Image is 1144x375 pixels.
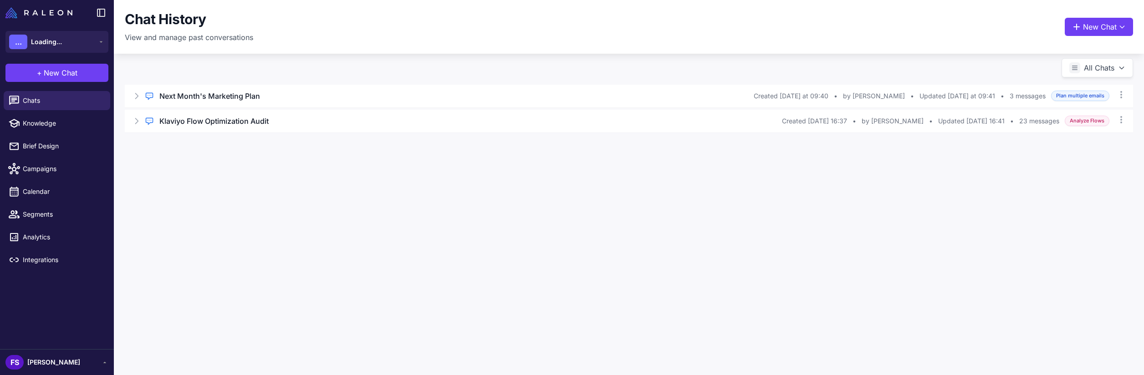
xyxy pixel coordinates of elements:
[4,228,110,247] a: Analytics
[9,35,27,49] div: ...
[1065,18,1133,36] button: New Chat
[5,355,24,370] div: FS
[843,91,905,101] span: by [PERSON_NAME]
[834,91,838,101] span: •
[1051,91,1109,101] span: Plan multiple emails
[44,67,77,78] span: New Chat
[23,164,103,174] span: Campaigns
[4,91,110,110] a: Chats
[23,255,103,265] span: Integrations
[4,114,110,133] a: Knowledge
[23,118,103,128] span: Knowledge
[1010,91,1046,101] span: 3 messages
[782,116,847,126] span: Created [DATE] 16:37
[125,32,253,43] p: View and manage past conversations
[853,116,856,126] span: •
[4,182,110,201] a: Calendar
[23,209,103,219] span: Segments
[5,64,108,82] button: +New Chat
[125,11,206,28] h1: Chat History
[754,91,828,101] span: Created [DATE] at 09:40
[23,232,103,242] span: Analytics
[159,116,269,127] h3: Klaviyo Flow Optimization Audit
[23,96,103,106] span: Chats
[1062,58,1133,77] button: All Chats
[938,116,1005,126] span: Updated [DATE] 16:41
[1010,116,1014,126] span: •
[1019,116,1059,126] span: 23 messages
[4,137,110,156] a: Brief Design
[910,91,914,101] span: •
[1065,116,1109,126] span: Analyze Flows
[4,159,110,178] a: Campaigns
[4,250,110,269] a: Integrations
[929,116,933,126] span: •
[23,187,103,197] span: Calendar
[5,7,76,18] a: Raleon Logo
[4,205,110,224] a: Segments
[159,91,260,101] h3: Next Month's Marketing Plan
[1001,91,1004,101] span: •
[27,357,80,367] span: [PERSON_NAME]
[5,31,108,53] button: ...Loading...
[919,91,995,101] span: Updated [DATE] at 09:41
[5,7,72,18] img: Raleon Logo
[862,116,924,126] span: by [PERSON_NAME]
[31,37,62,47] span: Loading...
[37,67,42,78] span: +
[23,141,103,151] span: Brief Design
